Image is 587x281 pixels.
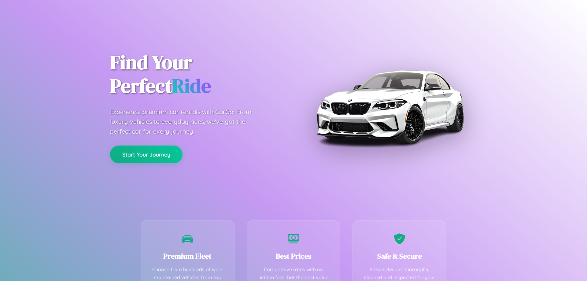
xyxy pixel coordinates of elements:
[362,251,437,261] h3: Safe & Secure
[313,31,466,183] img: Premium BMW car rental vehicle
[110,51,284,98] h1: Find Your Perfect
[172,72,211,99] span: Ride
[256,251,331,261] h3: Best Prices
[110,107,263,136] p: Experience premium car rentals with CarGo. From luxury vehicles to everyday rides, we've got the ...
[150,251,225,261] h3: Premium Fleet
[110,146,183,163] button: Start Your Journey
